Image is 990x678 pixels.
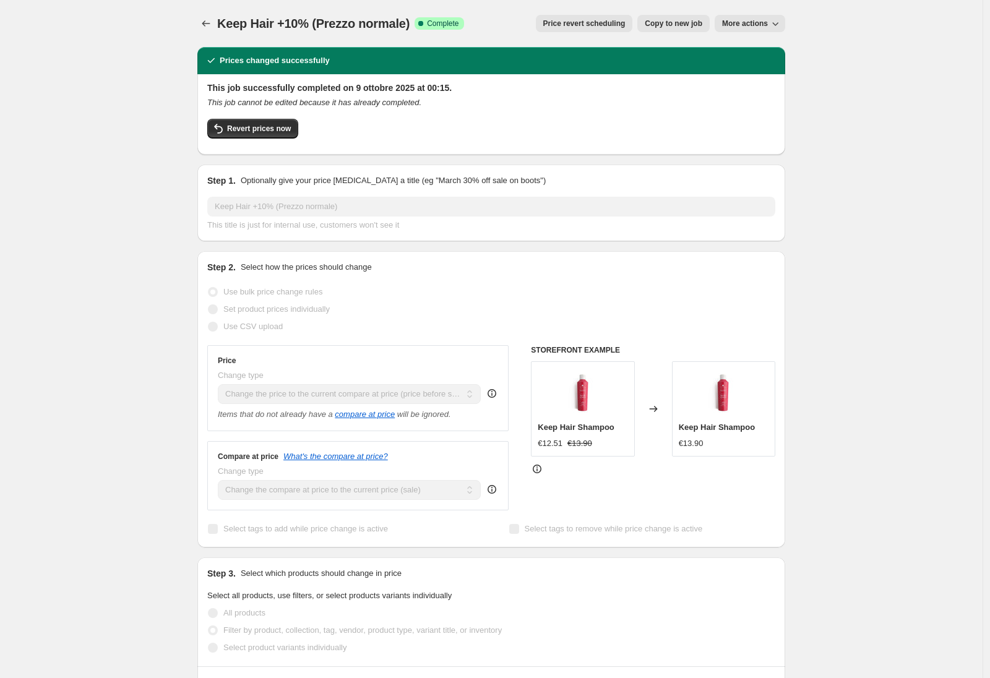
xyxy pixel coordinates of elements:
[220,54,330,67] h2: Prices changed successfully
[715,15,785,32] button: More actions
[531,345,775,355] h6: STOREFRONT EXAMPLE
[207,82,775,94] h2: This job successfully completed on 9 ottobre 2025 at 00:15.
[699,368,748,418] img: SHAMPOO_32148ad1-2dd1-4ac1-989a-2717a956004b_80x.jpg
[427,19,458,28] span: Complete
[207,197,775,217] input: 30% off holiday sale
[218,466,264,476] span: Change type
[207,567,236,580] h2: Step 3.
[567,437,592,450] strike: €13.90
[538,437,562,450] div: €12.51
[223,643,346,652] span: Select product variants individually
[722,19,768,28] span: More actions
[558,368,608,418] img: SHAMPOO_32148ad1-2dd1-4ac1-989a-2717a956004b_80x.jpg
[645,19,702,28] span: Copy to new job
[543,19,626,28] span: Price revert scheduling
[207,98,421,107] i: This job cannot be edited because it has already completed.
[223,625,502,635] span: Filter by product, collection, tag, vendor, product type, variant title, or inventory
[218,356,236,366] h3: Price
[207,220,399,230] span: This title is just for internal use, customers won't see it
[218,452,278,461] h3: Compare at price
[525,524,703,533] span: Select tags to remove while price change is active
[679,437,704,450] div: €13.90
[335,410,395,419] button: compare at price
[223,304,330,314] span: Set product prices individually
[223,287,322,296] span: Use bulk price change rules
[241,567,402,580] p: Select which products should change in price
[207,174,236,187] h2: Step 1.
[241,261,372,273] p: Select how the prices should change
[197,15,215,32] button: Price change jobs
[241,174,546,187] p: Optionally give your price [MEDICAL_DATA] a title (eg "March 30% off sale on boots")
[637,15,710,32] button: Copy to new job
[227,124,291,134] span: Revert prices now
[283,452,388,461] button: What's the compare at price?
[538,423,614,432] span: Keep Hair Shampoo
[207,261,236,273] h2: Step 2.
[207,119,298,139] button: Revert prices now
[679,423,755,432] span: Keep Hair Shampoo
[218,371,264,380] span: Change type
[223,524,388,533] span: Select tags to add while price change is active
[223,322,283,331] span: Use CSV upload
[486,387,498,400] div: help
[207,591,452,600] span: Select all products, use filters, or select products variants individually
[397,410,451,419] i: will be ignored.
[536,15,633,32] button: Price revert scheduling
[486,483,498,496] div: help
[218,410,333,419] i: Items that do not already have a
[223,608,265,617] span: All products
[217,17,410,30] span: Keep Hair +10% (Prezzo normale)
